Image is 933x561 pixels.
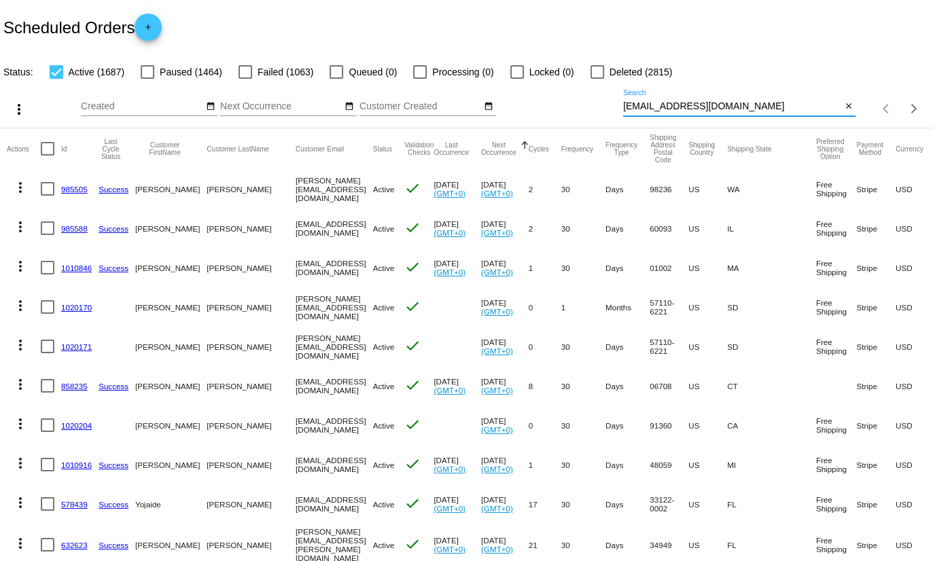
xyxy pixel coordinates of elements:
[856,287,895,327] mat-cell: Stripe
[373,145,392,153] button: Change sorting for Status
[434,141,469,156] button: Change sorting for LastOccurrenceUtc
[404,128,434,169] mat-header-cell: Validation Checks
[688,327,727,366] mat-cell: US
[481,209,529,248] mat-cell: [DATE]
[404,377,421,393] mat-icon: check
[404,219,421,236] mat-icon: check
[856,327,895,366] mat-cell: Stripe
[434,228,465,237] a: (GMT+0)
[296,169,373,209] mat-cell: [PERSON_NAME][EMAIL_ADDRESS][DOMAIN_NAME]
[727,145,771,153] button: Change sorting for ShippingState
[856,209,895,248] mat-cell: Stripe
[561,484,605,524] mat-cell: 30
[12,494,29,511] mat-icon: more_vert
[359,101,482,112] input: Customer Created
[135,209,207,248] mat-cell: [PERSON_NAME]
[296,209,373,248] mat-cell: [EMAIL_ADDRESS][DOMAIN_NAME]
[561,145,593,153] button: Change sorting for Frequency
[61,541,88,549] a: 632623
[373,264,395,272] span: Active
[605,405,650,445] mat-cell: Days
[207,209,296,248] mat-cell: [PERSON_NAME]
[529,484,561,524] mat-cell: 17
[529,248,561,287] mat-cell: 1
[99,541,128,549] a: Success
[688,445,727,484] mat-cell: US
[349,64,397,80] span: Queued (0)
[650,134,676,164] button: Change sorting for ShippingPostcode
[529,445,561,484] mat-cell: 1
[296,366,373,405] mat-cell: [EMAIL_ADDRESS][DOMAIN_NAME]
[873,95,900,122] button: Previous page
[605,209,650,248] mat-cell: Days
[727,366,816,405] mat-cell: CT
[207,445,296,484] mat-cell: [PERSON_NAME]
[12,337,29,353] mat-icon: more_vert
[99,460,128,469] a: Success
[61,224,88,233] a: 985588
[373,500,395,509] span: Active
[816,287,857,327] mat-cell: Free Shipping
[296,484,373,524] mat-cell: [EMAIL_ADDRESS][DOMAIN_NAME]
[529,366,561,405] mat-cell: 8
[816,169,857,209] mat-cell: Free Shipping
[61,421,92,430] a: 1020204
[481,141,516,156] button: Change sorting for NextOccurrenceUtc
[404,259,421,275] mat-icon: check
[561,209,605,248] mat-cell: 30
[844,101,853,112] mat-icon: close
[561,445,605,484] mat-cell: 30
[135,287,207,327] mat-cell: [PERSON_NAME]
[12,416,29,432] mat-icon: more_vert
[160,64,222,80] span: Paused (1464)
[207,145,269,153] button: Change sorting for CustomerLastName
[605,248,650,287] mat-cell: Days
[816,445,857,484] mat-cell: Free Shipping
[650,484,688,524] mat-cell: 33122-0002
[856,169,895,209] mat-cell: Stripe
[650,327,688,366] mat-cell: 57110-6221
[207,248,296,287] mat-cell: [PERSON_NAME]
[99,500,128,509] a: Success
[296,145,344,153] button: Change sorting for CustomerEmail
[434,445,481,484] mat-cell: [DATE]
[207,405,296,445] mat-cell: [PERSON_NAME]
[856,484,895,524] mat-cell: Stripe
[135,141,194,156] button: Change sorting for CustomerFirstName
[481,228,513,237] a: (GMT+0)
[99,382,128,391] a: Success
[61,460,92,469] a: 1010916
[481,405,529,445] mat-cell: [DATE]
[605,327,650,366] mat-cell: Days
[605,141,637,156] button: Change sorting for FrequencyType
[650,445,688,484] mat-cell: 48059
[688,484,727,524] mat-cell: US
[727,405,816,445] mat-cell: CA
[481,445,529,484] mat-cell: [DATE]
[434,268,465,276] a: (GMT+0)
[61,500,88,509] a: 578439
[61,145,67,153] button: Change sorting for Id
[206,101,215,112] mat-icon: date_range
[529,209,561,248] mat-cell: 2
[605,287,650,327] mat-cell: Months
[481,386,513,395] a: (GMT+0)
[61,342,92,351] a: 1020171
[296,327,373,366] mat-cell: [PERSON_NAME][EMAIL_ADDRESS][DOMAIN_NAME]
[816,484,857,524] mat-cell: Free Shipping
[529,145,549,153] button: Change sorting for Cycles
[688,287,727,327] mat-cell: US
[12,535,29,551] mat-icon: more_vert
[434,248,481,287] mat-cell: [DATE]
[404,416,421,433] mat-icon: check
[481,366,529,405] mat-cell: [DATE]
[3,67,33,77] span: Status:
[432,64,493,80] span: Processing (0)
[484,101,493,112] mat-icon: date_range
[561,287,605,327] mat-cell: 1
[688,209,727,248] mat-cell: US
[99,264,128,272] a: Success
[727,248,816,287] mat-cell: MA
[207,287,296,327] mat-cell: [PERSON_NAME]
[296,445,373,484] mat-cell: [EMAIL_ADDRESS][DOMAIN_NAME]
